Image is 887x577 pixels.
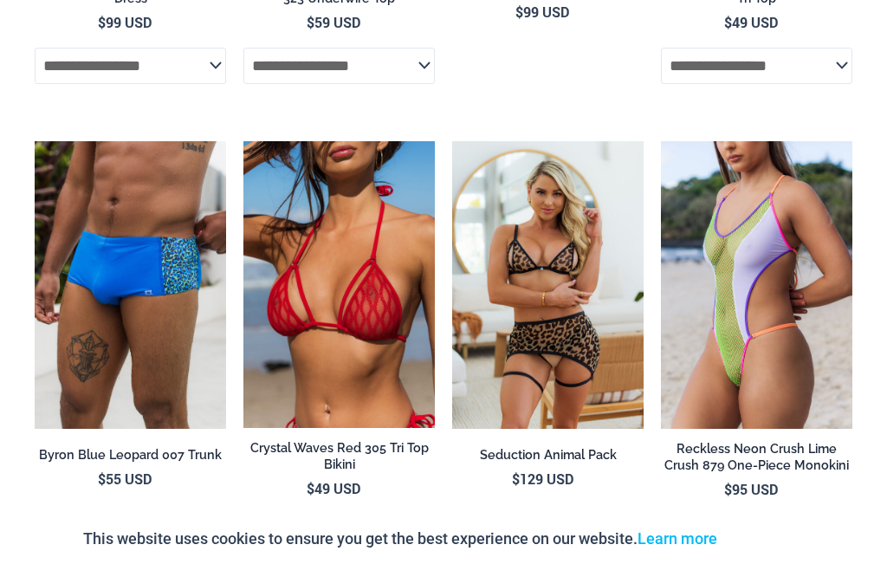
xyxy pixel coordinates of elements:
img: Reckless Neon Crush Lime Crush 879 One Piece 09 [661,141,852,429]
p: This website uses cookies to ensure you get the best experience on our website. [83,526,717,552]
bdi: 49 USD [724,13,778,31]
bdi: 99 USD [98,13,152,31]
span: $ [724,13,732,31]
span: $ [307,13,314,31]
bdi: 95 USD [724,480,778,498]
a: Learn more [638,529,717,548]
a: Byron Blue Leopard 007 Trunk 11Byron Blue Leopard 007 Trunk 12Byron Blue Leopard 007 Trunk 12 [35,141,226,429]
bdi: 129 USD [512,470,573,488]
a: Reckless Neon Crush Lime Crush 879 One Piece 09Reckless Neon Crush Lime Crush 879 One Piece 10Rec... [661,141,852,429]
img: Seduction Animal 1034 Bra 6034 Thong 5019 Skirt 02 [452,141,644,429]
h2: Seduction Animal Pack [452,447,644,464]
h2: Byron Blue Leopard 007 Trunk [35,447,226,464]
bdi: 49 USD [307,479,360,497]
a: Crystal Waves 305 Tri Top 01Crystal Waves 305 Tri Top 4149 Thong 04Crystal Waves 305 Tri Top 4149... [243,141,435,428]
img: Crystal Waves 305 Tri Top 01 [243,141,435,428]
h2: Reckless Neon Crush Lime Crush 879 One-Piece Monokini [661,441,852,473]
bdi: 99 USD [515,3,569,21]
button: Accept [730,518,804,560]
a: Byron Blue Leopard 007 Trunk [35,447,226,470]
bdi: 55 USD [98,470,152,488]
span: $ [515,3,523,21]
a: Seduction Animal 1034 Bra 6034 Thong 5019 Skirt 02Seduction Animal 1034 Bra 6034 Thong 5019 Skirt... [452,141,644,429]
span: $ [724,480,732,498]
span: $ [98,13,106,31]
a: Crystal Waves Red 305 Tri Top Bikini [243,440,435,479]
img: Byron Blue Leopard 007 Trunk 11 [35,141,226,429]
span: $ [512,470,520,488]
bdi: 59 USD [307,13,360,31]
span: $ [307,479,314,497]
h2: Crystal Waves Red 305 Tri Top Bikini [243,440,435,472]
a: Seduction Animal Pack [452,447,644,470]
a: Reckless Neon Crush Lime Crush 879 One-Piece Monokini [661,441,852,480]
span: $ [98,470,106,488]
